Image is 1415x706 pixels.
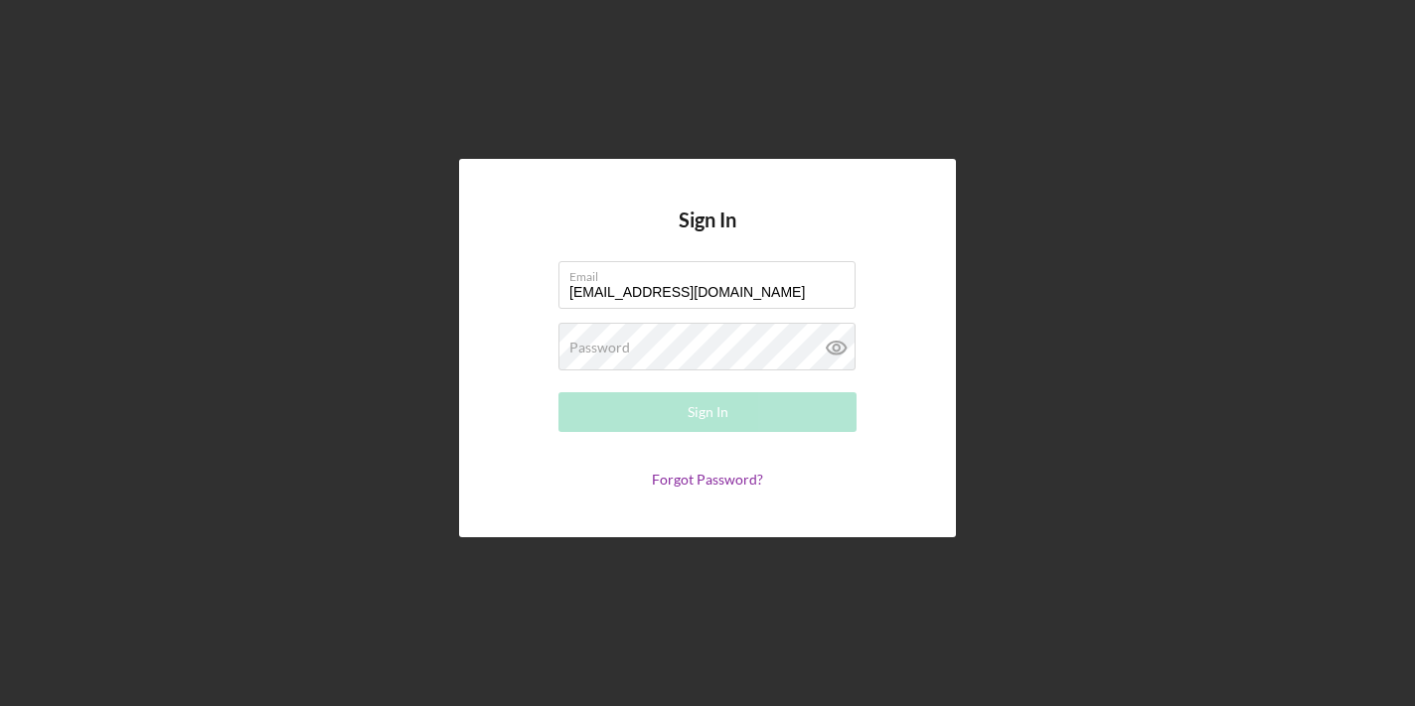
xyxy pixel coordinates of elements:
[652,471,763,488] a: Forgot Password?
[679,209,736,261] h4: Sign In
[558,392,857,432] button: Sign In
[688,392,728,432] div: Sign In
[569,262,856,284] label: Email
[569,340,630,355] label: Password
